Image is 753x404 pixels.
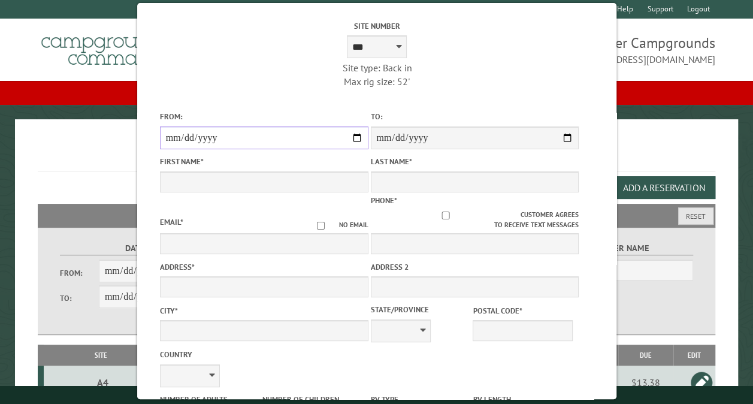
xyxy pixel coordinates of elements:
[678,207,713,225] button: Reset
[370,210,579,230] label: Customer agrees to receive text messages
[159,217,183,227] label: Email
[273,75,481,88] div: Max rig size: 52'
[370,156,579,167] label: Last Name
[370,111,579,122] label: To:
[370,195,397,206] label: Phone
[618,366,673,399] td: $13.38
[60,293,99,304] label: To:
[613,176,715,199] button: Add a Reservation
[159,156,368,167] label: First Name
[60,267,99,279] label: From:
[38,23,188,70] img: Campground Commander
[618,345,673,366] th: Due
[44,345,159,366] th: Site
[159,261,368,273] label: Address
[673,345,715,366] th: Edit
[473,305,573,316] label: Postal Code
[370,212,520,219] input: Customer agrees to receive text messages
[302,222,338,230] input: No email
[38,204,715,227] h2: Filters
[370,261,579,273] label: Address 2
[273,61,481,74] div: Site type: Back in
[159,111,368,122] label: From:
[302,220,368,230] label: No email
[159,305,368,316] label: City
[273,20,481,32] label: Site Number
[38,138,715,171] h1: Reservations
[370,304,470,315] label: State/Province
[159,349,368,360] label: Country
[49,376,156,388] div: A4
[60,242,215,255] label: Dates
